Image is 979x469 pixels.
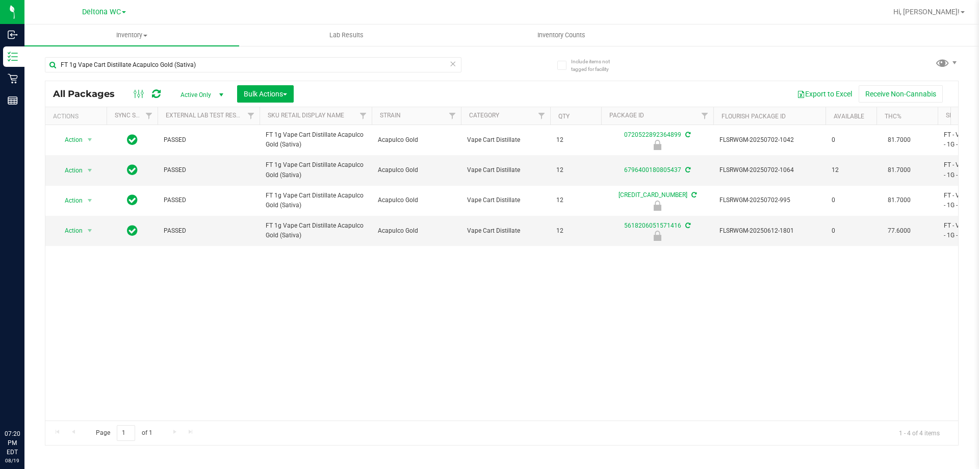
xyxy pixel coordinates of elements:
[164,135,253,145] span: PASSED
[444,107,461,125] a: Filter
[164,226,253,236] span: PASSED
[127,133,138,147] span: In Sync
[378,165,455,175] span: Acapulco Gold
[467,165,544,175] span: Vape Cart Distillate
[454,24,668,46] a: Inventory Counts
[378,195,455,205] span: Acapulco Gold
[467,195,544,205] span: Vape Cart Distillate
[619,191,687,199] a: [CREDIT_CARD_NUMBER]
[556,195,595,205] span: 12
[5,457,20,464] p: 08/19
[127,193,138,207] span: In Sync
[8,52,18,62] inline-svg: Inventory
[84,193,96,208] span: select
[316,31,377,40] span: Lab Results
[84,133,96,147] span: select
[24,31,239,40] span: Inventory
[266,191,366,210] span: FT 1g Vape Cart Distillate Acapulco Gold (Sativa)
[946,112,976,119] a: SKU Name
[243,107,260,125] a: Filter
[378,226,455,236] span: Acapulco Gold
[141,107,158,125] a: Filter
[883,133,916,147] span: 81.7000
[790,85,859,103] button: Export to Excel
[87,425,161,441] span: Page of 1
[697,107,713,125] a: Filter
[164,195,253,205] span: PASSED
[684,131,690,138] span: Sync from Compliance System
[600,201,715,211] div: Launch Hold
[127,224,138,238] span: In Sync
[684,166,690,174] span: Sync from Compliance System
[556,165,595,175] span: 12
[684,222,690,229] span: Sync from Compliance System
[164,165,253,175] span: PASSED
[8,73,18,84] inline-svg: Retail
[56,133,83,147] span: Action
[237,85,294,103] button: Bulk Actions
[883,163,916,178] span: 81.7000
[8,30,18,40] inline-svg: Inbound
[56,163,83,178] span: Action
[832,165,870,175] span: 12
[268,112,344,119] a: Sku Retail Display Name
[166,112,246,119] a: External Lab Test Result
[53,113,102,120] div: Actions
[533,107,550,125] a: Filter
[556,135,595,145] span: 12
[719,135,819,145] span: FLSRWGM-20250702-1042
[609,112,644,119] a: Package ID
[624,222,681,229] a: 5618206051571416
[690,191,697,199] span: Sync from Compliance System
[266,221,366,240] span: FT 1g Vape Cart Distillate Acapulco Gold (Sativa)
[556,226,595,236] span: 12
[883,224,916,238] span: 77.6000
[719,195,819,205] span: FLSRWGM-20250702-995
[722,113,786,120] a: Flourish Package ID
[355,107,372,125] a: Filter
[891,425,948,440] span: 1 - 4 of 4 items
[859,85,943,103] button: Receive Non-Cannabis
[24,24,239,46] a: Inventory
[53,88,125,100] span: All Packages
[467,135,544,145] span: Vape Cart Distillate
[449,57,456,70] span: Clear
[56,224,83,238] span: Action
[558,113,570,120] a: Qty
[832,135,870,145] span: 0
[467,226,544,236] span: Vape Cart Distillate
[10,387,41,418] iframe: Resource center
[5,429,20,457] p: 07:20 PM EDT
[883,193,916,208] span: 81.7000
[571,58,622,73] span: Include items not tagged for facility
[469,112,499,119] a: Category
[719,226,819,236] span: FLSRWGM-20250612-1801
[117,425,135,441] input: 1
[624,131,681,138] a: 0720522892364899
[832,226,870,236] span: 0
[524,31,599,40] span: Inventory Counts
[127,163,138,177] span: In Sync
[56,193,83,208] span: Action
[266,160,366,180] span: FT 1g Vape Cart Distillate Acapulco Gold (Sativa)
[84,224,96,238] span: select
[45,57,461,72] input: Search Package ID, Item Name, SKU, Lot or Part Number...
[624,166,681,174] a: 6796400180805437
[30,386,42,398] iframe: Resource center unread badge
[719,165,819,175] span: FLSRWGM-20250702-1064
[239,24,454,46] a: Lab Results
[115,112,154,119] a: Sync Status
[893,8,960,16] span: Hi, [PERSON_NAME]!
[378,135,455,145] span: Acapulco Gold
[380,112,401,119] a: Strain
[600,231,715,241] div: Newly Received
[600,140,715,150] div: Newly Received
[832,195,870,205] span: 0
[266,130,366,150] span: FT 1g Vape Cart Distillate Acapulco Gold (Sativa)
[244,90,287,98] span: Bulk Actions
[834,113,864,120] a: Available
[8,95,18,106] inline-svg: Reports
[82,8,121,16] span: Deltona WC
[885,113,901,120] a: THC%
[84,163,96,178] span: select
